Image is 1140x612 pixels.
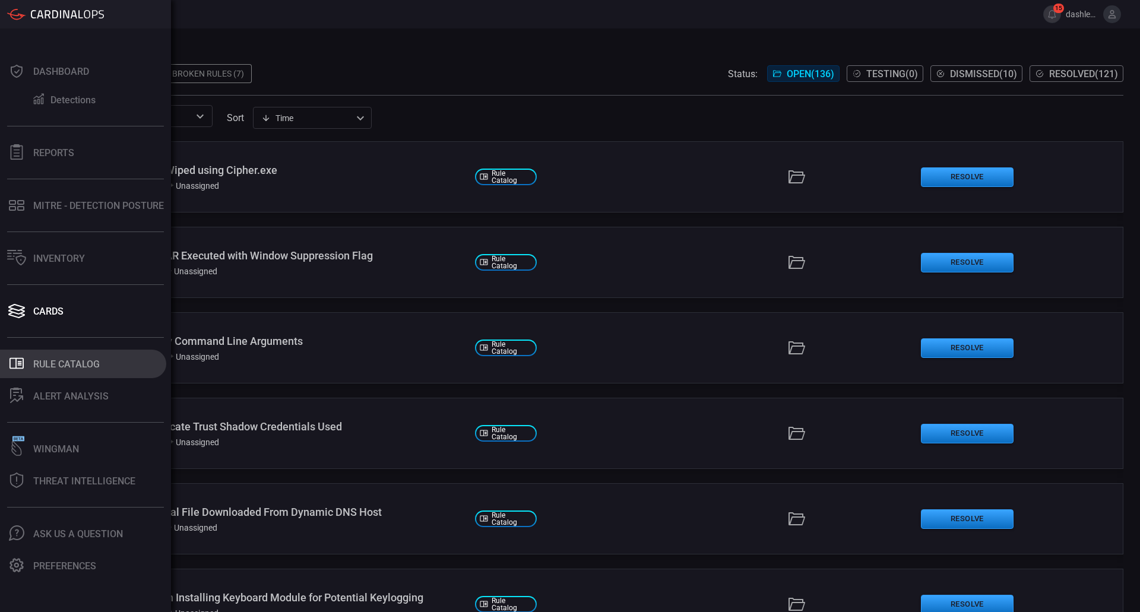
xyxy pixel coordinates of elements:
[33,391,109,402] div: ALERT ANALYSIS
[921,338,1014,358] button: Resolve
[162,523,217,532] div: Unassigned
[88,591,465,604] div: Windows - Python Installing Keyboard Module for Potential Keylogging
[88,506,465,518] div: Palo Alto - Unusual File Downloaded From Dynamic DNS Host
[33,475,135,487] div: Threat Intelligence
[930,65,1022,82] button: Dismissed(10)
[492,597,532,611] span: Rule Catalog
[88,249,465,262] div: Windows - WinRAR Executed with Window Suppression Flag
[1030,65,1123,82] button: Resolved(121)
[33,66,89,77] div: Dashboard
[492,170,532,184] span: Rule Catalog
[1049,68,1118,80] span: Resolved ( 121 )
[33,306,64,317] div: Cards
[88,335,465,347] div: Windows - Certify Command Line Arguments
[921,253,1014,272] button: Resolve
[921,509,1014,529] button: Resolve
[88,420,465,433] div: Windows - Certificate Trust Shadow Credentials Used
[33,253,85,264] div: Inventory
[261,112,353,124] div: Time
[767,65,840,82] button: Open(136)
[847,65,923,82] button: Testing(0)
[33,200,164,211] div: MITRE - Detection Posture
[33,528,123,540] div: Ask Us A Question
[164,352,219,362] div: Unassigned
[1066,9,1098,19] span: dashley.[PERSON_NAME]
[33,147,74,158] div: Reports
[787,68,834,80] span: Open ( 136 )
[1053,4,1064,13] span: 15
[728,68,758,80] span: Status:
[88,164,465,176] div: Windows - Data Wiped using Cipher.exe
[50,94,96,106] div: Detections
[492,426,532,440] span: Rule Catalog
[33,359,100,370] div: Rule Catalog
[33,443,79,455] div: Wingman
[492,255,532,269] span: Rule Catalog
[33,560,96,572] div: Preferences
[950,68,1017,80] span: Dismissed ( 10 )
[921,167,1014,187] button: Resolve
[162,267,217,276] div: Unassigned
[165,64,252,83] div: Broken Rules (7)
[921,424,1014,443] button: Resolve
[227,112,244,123] label: sort
[1043,5,1061,23] button: 15
[164,437,219,447] div: Unassigned
[866,68,918,80] span: Testing ( 0 )
[192,108,208,125] button: Open
[492,512,532,526] span: Rule Catalog
[492,341,532,355] span: Rule Catalog
[164,181,219,191] div: Unassigned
